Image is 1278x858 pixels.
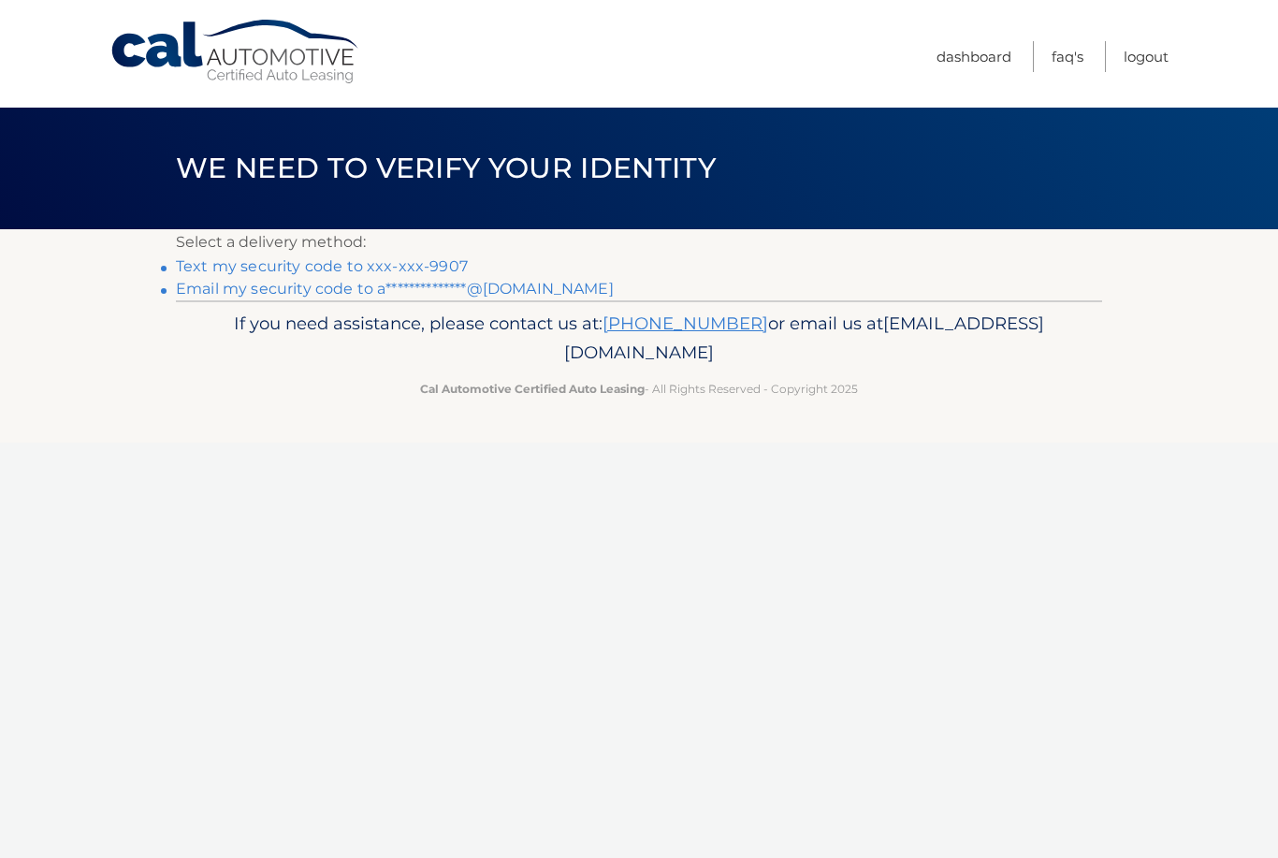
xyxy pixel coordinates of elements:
[188,309,1090,369] p: If you need assistance, please contact us at: or email us at
[1124,41,1169,72] a: Logout
[188,379,1090,399] p: - All Rights Reserved - Copyright 2025
[420,382,645,396] strong: Cal Automotive Certified Auto Leasing
[176,229,1102,255] p: Select a delivery method:
[176,257,468,275] a: Text my security code to xxx-xxx-9907
[1052,41,1083,72] a: FAQ's
[109,19,362,85] a: Cal Automotive
[603,313,768,334] a: [PHONE_NUMBER]
[176,151,716,185] span: We need to verify your identity
[937,41,1011,72] a: Dashboard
